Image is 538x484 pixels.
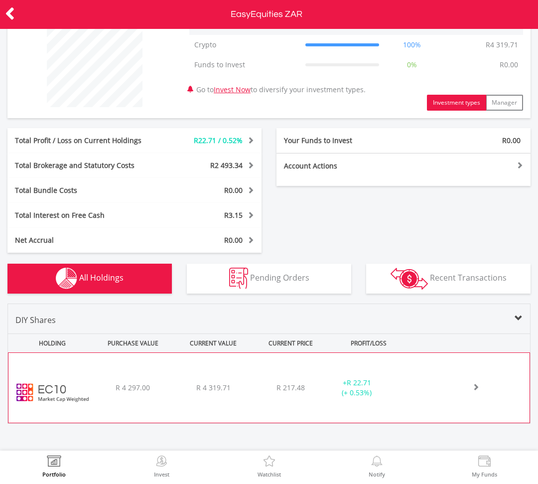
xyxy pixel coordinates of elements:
[430,272,507,283] span: Recent Transactions
[116,383,150,392] span: R 4 297.00
[7,185,156,195] div: Total Bundle Costs
[276,161,403,171] div: Account Actions
[196,383,231,392] span: R 4 319.71
[56,268,77,289] img: holdings-wht.png
[366,264,531,294] button: Recent Transactions
[42,456,66,477] a: Portfolio
[347,378,371,387] span: R 22.71
[258,456,281,477] a: Watchlist
[79,272,124,283] span: All Holdings
[486,95,523,111] button: Manager
[15,315,56,325] span: DIY Shares
[262,456,277,470] img: Watchlist
[8,334,92,352] div: HOLDING
[154,456,169,477] a: Invest
[214,85,251,94] a: Invest Now
[369,456,385,470] img: View Notifications
[7,264,172,294] button: All Holdings
[7,210,156,220] div: Total Interest on Free Cash
[384,55,440,75] td: 0%
[210,161,243,170] span: R2 493.34
[224,235,243,245] span: R0.00
[13,365,92,420] img: EC10.EC.EC10.png
[369,456,385,477] a: Notify
[391,268,428,290] img: transactions-zar-wht.png
[258,472,281,477] label: Watchlist
[229,268,248,289] img: pending_instructions-wht.png
[495,55,523,75] td: R0.00
[369,472,385,477] label: Notify
[276,136,403,146] div: Your Funds to Invest
[46,456,62,470] img: View Portfolio
[224,210,243,220] span: R3.15
[472,472,497,477] label: My Funds
[477,456,492,470] img: View Funds
[154,456,169,470] img: Invest Now
[384,35,440,55] td: 100%
[7,161,156,170] div: Total Brokerage and Statutory Costs
[481,35,523,55] td: R4 319.71
[7,235,156,245] div: Net Accrual
[94,334,172,352] div: PURCHASE VALUE
[42,472,66,477] label: Portfolio
[276,383,305,392] span: R 217.48
[194,136,243,145] span: R22.71 / 0.52%
[182,6,531,111] div: Go to to diversify your investment types.
[329,334,407,352] div: PROFIT/LOSS
[472,456,497,477] a: My Funds
[250,272,309,283] span: Pending Orders
[174,334,252,352] div: CURRENT VALUE
[322,378,392,398] div: + (+ 0.53%)
[427,95,486,111] button: Investment types
[502,136,521,145] span: R0.00
[189,55,300,75] td: Funds to Invest
[187,264,351,294] button: Pending Orders
[7,136,156,146] div: Total Profit / Loss on Current Holdings
[224,185,243,195] span: R0.00
[189,35,300,55] td: Crypto
[154,472,169,477] label: Invest
[255,334,328,352] div: CURRENT PRICE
